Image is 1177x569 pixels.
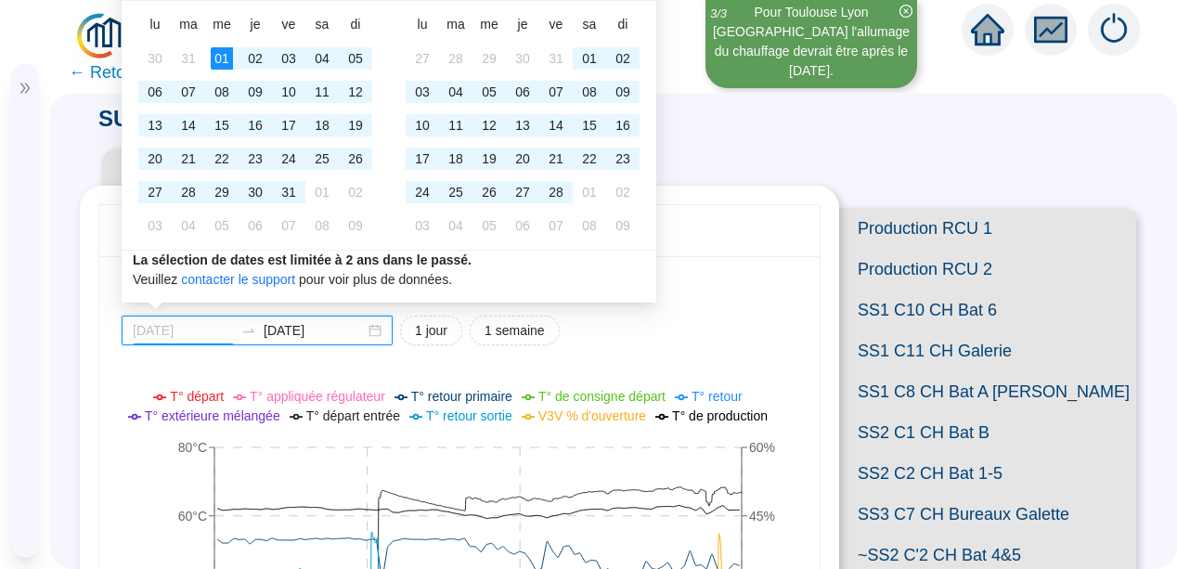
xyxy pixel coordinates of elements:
[839,453,1136,494] span: SS2 C2 CH Bat 1-5
[244,114,266,136] div: 16
[138,142,172,175] td: 2025-01-20
[1088,4,1140,56] img: alerts
[344,81,367,103] div: 12
[239,42,272,75] td: 2025-01-02
[178,440,207,455] tspan: 80°C
[445,148,467,170] div: 18
[278,81,300,103] div: 10
[406,142,439,175] td: 2025-02-17
[239,75,272,109] td: 2025-01-09
[250,389,385,404] span: T° appliquée régulateur
[573,8,606,42] th: sa
[177,214,200,237] div: 04
[472,8,506,42] th: me
[244,81,266,103] div: 09
[311,81,333,103] div: 11
[578,47,601,70] div: 01
[606,42,640,75] td: 2025-02-02
[144,114,166,136] div: 13
[278,47,300,70] div: 03
[545,114,567,136] div: 14
[177,47,200,70] div: 31
[511,114,534,136] div: 13
[278,181,300,203] div: 31
[272,42,305,75] td: 2025-01-03
[411,181,433,203] div: 24
[344,181,367,203] div: 02
[406,109,439,142] td: 2025-02-10
[749,440,775,455] tspan: 60%
[411,148,433,170] div: 17
[244,148,266,170] div: 23
[545,47,567,70] div: 31
[272,209,305,242] td: 2025-02-07
[749,509,775,524] tspan: 45%
[138,8,172,42] th: lu
[839,494,1136,535] span: SS3 C7 CH Bureaux Galette
[172,8,205,42] th: ma
[445,114,467,136] div: 11
[539,42,573,75] td: 2025-01-31
[511,148,534,170] div: 20
[239,142,272,175] td: 2025-01-23
[606,8,640,42] th: di
[339,75,372,109] td: 2025-01-12
[406,209,439,242] td: 2025-03-03
[144,181,166,203] div: 27
[177,181,200,203] div: 28
[133,251,645,290] div: Veuillez pour voir plus de données.
[478,47,500,70] div: 29
[239,8,272,42] th: je
[172,209,205,242] td: 2025-02-04
[344,214,367,237] div: 09
[305,142,339,175] td: 2025-01-25
[411,81,433,103] div: 03
[244,181,266,203] div: 30
[971,13,1004,46] span: home
[439,42,472,75] td: 2025-01-28
[311,114,333,136] div: 18
[439,75,472,109] td: 2025-02-04
[172,142,205,175] td: 2025-01-21
[411,114,433,136] div: 10
[472,209,506,242] td: 2025-03-05
[205,209,239,242] td: 2025-02-05
[538,408,646,423] span: V3V % d'ouverture
[573,175,606,209] td: 2025-03-01
[606,142,640,175] td: 2025-02-23
[305,109,339,142] td: 2025-01-18
[339,8,372,42] th: di
[278,114,300,136] div: 17
[406,175,439,209] td: 2025-02-24
[344,47,367,70] div: 05
[506,142,539,175] td: 2025-02-20
[578,214,601,237] div: 08
[899,5,912,18] span: close-circle
[211,47,233,70] div: 01
[339,42,372,75] td: 2025-01-05
[244,214,266,237] div: 06
[172,109,205,142] td: 2025-01-14
[578,181,601,203] div: 01
[305,175,339,209] td: 2025-02-01
[19,82,32,95] span: double-right
[339,142,372,175] td: 2025-01-26
[439,209,472,242] td: 2025-03-04
[472,42,506,75] td: 2025-01-29
[406,75,439,109] td: 2025-02-03
[485,321,545,341] span: 1 semaine
[172,75,205,109] td: 2025-01-07
[439,8,472,42] th: ma
[181,272,295,287] a: contacter le support
[606,209,640,242] td: 2025-03-09
[545,81,567,103] div: 07
[69,59,140,85] span: ← Retour
[205,142,239,175] td: 2025-01-22
[339,175,372,209] td: 2025-02-02
[692,389,743,404] span: T° retour
[478,214,500,237] div: 05
[205,109,239,142] td: 2025-01-15
[177,114,200,136] div: 14
[612,181,634,203] div: 02
[415,321,447,341] span: 1 jour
